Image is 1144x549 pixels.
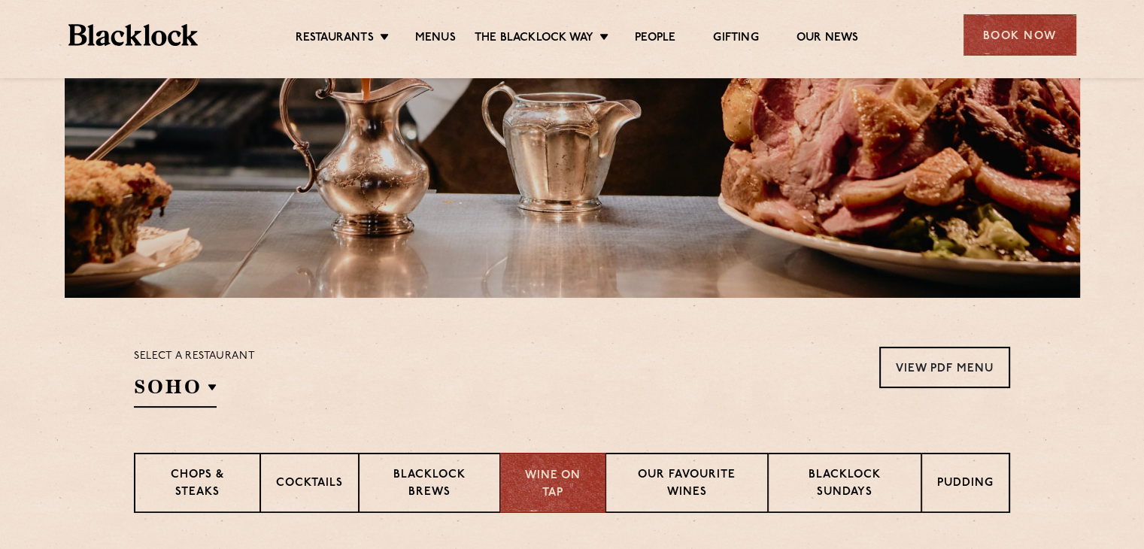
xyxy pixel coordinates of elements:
p: Chops & Steaks [150,467,244,502]
p: Pudding [937,475,994,494]
a: Gifting [713,31,758,47]
p: Our favourite wines [621,467,751,502]
a: Restaurants [296,31,374,47]
a: Our News [797,31,859,47]
div: Book Now [963,14,1076,56]
p: Cocktails [276,475,343,494]
img: BL_Textured_Logo-footer-cropped.svg [68,24,199,46]
a: View PDF Menu [879,347,1010,388]
p: Blacklock Brews [375,467,484,502]
a: People [635,31,675,47]
p: Select a restaurant [134,347,255,366]
a: The Blacklock Way [475,31,593,47]
a: Menus [415,31,456,47]
p: Blacklock Sundays [784,467,906,502]
h2: SOHO [134,374,217,408]
p: Wine on Tap [516,468,590,502]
